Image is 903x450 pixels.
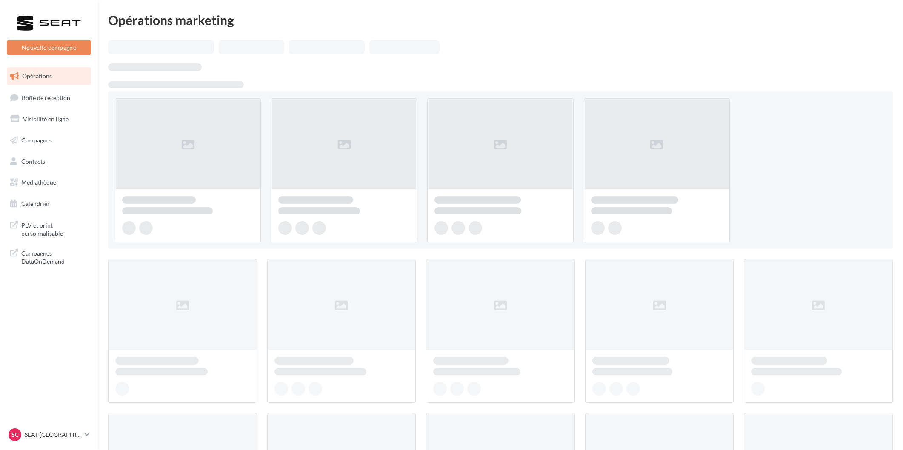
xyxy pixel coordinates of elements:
span: SC [11,430,19,439]
span: Opérations [22,72,52,80]
a: Médiathèque [5,174,93,191]
a: PLV et print personnalisable [5,216,93,241]
span: Calendrier [21,200,50,207]
a: Opérations [5,67,93,85]
a: SC SEAT [GEOGRAPHIC_DATA] [7,427,91,443]
span: Visibilité en ligne [23,115,69,122]
div: Opérations marketing [108,14,893,26]
p: SEAT [GEOGRAPHIC_DATA] [25,430,81,439]
span: PLV et print personnalisable [21,219,88,238]
a: Calendrier [5,195,93,213]
span: Campagnes DataOnDemand [21,248,88,266]
a: Contacts [5,153,93,171]
span: Campagnes [21,137,52,144]
a: Campagnes DataOnDemand [5,244,93,269]
a: Boîte de réception [5,88,93,107]
span: Médiathèque [21,179,56,186]
a: Campagnes [5,131,93,149]
span: Boîte de réception [22,94,70,101]
span: Contacts [21,157,45,165]
a: Visibilité en ligne [5,110,93,128]
button: Nouvelle campagne [7,40,91,55]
